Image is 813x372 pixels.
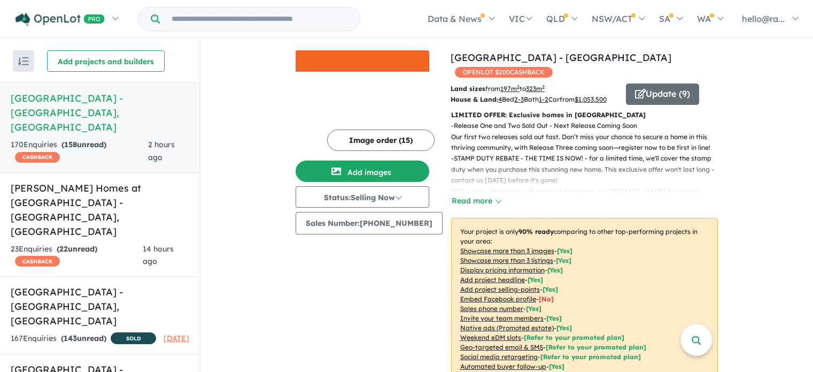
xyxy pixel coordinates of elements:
[296,186,429,208] button: Status:Selling Now
[148,140,175,162] span: 2 hours ago
[451,95,498,103] b: House & Land:
[451,83,618,94] p: from
[460,333,521,341] u: Weekend eDM slots
[539,95,548,103] u: 1-2
[164,333,189,343] span: [DATE]
[626,83,699,105] button: Update (9)
[57,244,97,254] strong: ( unread)
[557,247,572,255] span: [ Yes ]
[18,57,29,65] img: sort.svg
[539,295,554,303] span: [ No ]
[162,7,358,31] input: Try estate name, suburb, builder or developer
[460,362,546,370] u: Automated buyer follow-up
[526,85,545,93] u: 323 m
[111,332,156,344] span: SOLD
[47,50,165,72] button: Add projects and builders
[460,314,544,322] u: Invite your team members
[11,139,148,164] div: 170 Enquir ies
[540,353,641,361] span: [Refer to your promoted plan]
[542,84,545,90] sup: 2
[575,95,607,103] u: $ 1,053,500
[296,212,443,234] button: Sales Number:[PHONE_NUMBER]
[15,256,60,267] span: CASHBACK
[327,130,435,151] button: Image order (15)
[520,85,545,93] span: to
[16,13,105,26] img: Openlot PRO Logo White
[460,305,523,313] u: Sales phone number
[296,161,429,182] button: Add images
[451,110,718,120] p: LIMITED OFFER: Exclusive homes in [GEOGRAPHIC_DATA]
[546,314,562,322] span: [ Yes ]
[556,324,572,332] span: [Yes]
[460,247,554,255] u: Showcase more than 3 images
[451,94,618,105] p: Bed Bath Car from
[460,285,540,293] u: Add project selling-points
[547,266,563,274] span: [ Yes ]
[742,13,785,24] span: hello@ra...
[524,333,624,341] span: [Refer to your promoted plan]
[11,332,156,346] div: 167 Enquir ies
[556,256,571,264] span: [ Yes ]
[451,153,726,197] p: - STAMP DUTY REBATE - THE TIME IS NOW! - for a limited time, we'll cover the stamp duty when you ...
[59,244,68,254] span: 22
[11,181,189,239] h5: [PERSON_NAME] Homes at [GEOGRAPHIC_DATA] - [GEOGRAPHIC_DATA] , [GEOGRAPHIC_DATA]
[451,195,501,207] button: Read more
[451,51,671,64] a: [GEOGRAPHIC_DATA] - [GEOGRAPHIC_DATA]
[498,95,502,103] u: 4
[451,120,726,153] p: - Release One and Two Sold Out - Next Release Coming Soon Our first two releases sold out fast. D...
[514,95,524,103] u: 2-3
[549,362,564,370] span: [Yes]
[61,333,106,343] strong: ( unread)
[460,353,538,361] u: Social media retargeting
[517,84,520,90] sup: 2
[64,140,77,149] span: 158
[64,333,77,343] span: 143
[518,227,554,236] b: 90 % ready
[528,276,543,284] span: [ Yes ]
[460,295,536,303] u: Embed Facebook profile
[143,244,174,267] span: 14 hours ago
[11,243,143,269] div: 23 Enquir ies
[11,285,189,328] h5: [GEOGRAPHIC_DATA] - [GEOGRAPHIC_DATA] , [GEOGRAPHIC_DATA]
[460,276,525,284] u: Add project headline
[451,85,485,93] b: Land sizes
[460,266,545,274] u: Display pricing information
[15,152,60,163] span: CASHBACK
[61,140,106,149] strong: ( unread)
[526,305,541,313] span: [ Yes ]
[500,85,520,93] u: 197 m
[460,324,554,332] u: Native ads (Promoted estate)
[460,256,553,264] u: Showcase more than 3 listings
[455,67,553,78] span: OPENLOT $ 200 CASHBACK
[543,285,558,293] span: [ Yes ]
[546,343,646,351] span: [Refer to your promoted plan]
[460,343,543,351] u: Geo-targeted email & SMS
[11,91,189,134] h5: [GEOGRAPHIC_DATA] - [GEOGRAPHIC_DATA] , [GEOGRAPHIC_DATA]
